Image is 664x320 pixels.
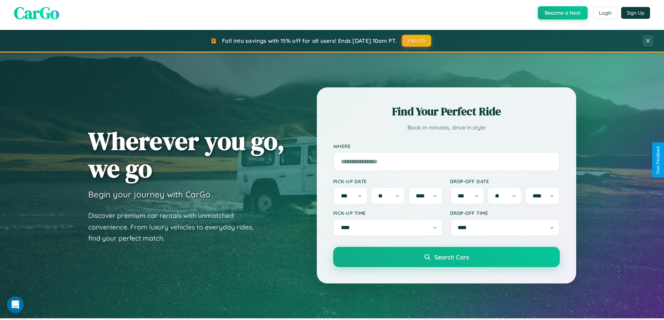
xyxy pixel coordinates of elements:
label: Pick-up Date [333,178,443,184]
button: Become a Host [538,6,588,19]
p: Discover premium car rentals with unmatched convenience. From luxury vehicles to everyday rides, ... [88,210,262,244]
h3: Begin your journey with CarGo [88,189,211,200]
div: Give Feedback [656,146,661,174]
h1: Wherever you go, we go [88,127,285,182]
label: Where [333,143,560,149]
button: Search Cars [333,247,560,267]
label: Drop-off Date [450,178,560,184]
span: CarGo [14,1,59,24]
button: Login [593,7,618,19]
button: Sign Up [621,7,650,19]
span: Search Cars [434,253,469,261]
iframe: Intercom live chat [7,296,24,313]
span: Fall into savings with 15% off for all users! Ends [DATE] 10am PT. [222,37,397,44]
p: Book in minutes, drive in style [333,123,560,133]
label: Drop-off Time [450,210,560,216]
label: Pick-up Time [333,210,443,216]
button: FALL15 [402,35,431,47]
h2: Find Your Perfect Ride [333,104,560,119]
